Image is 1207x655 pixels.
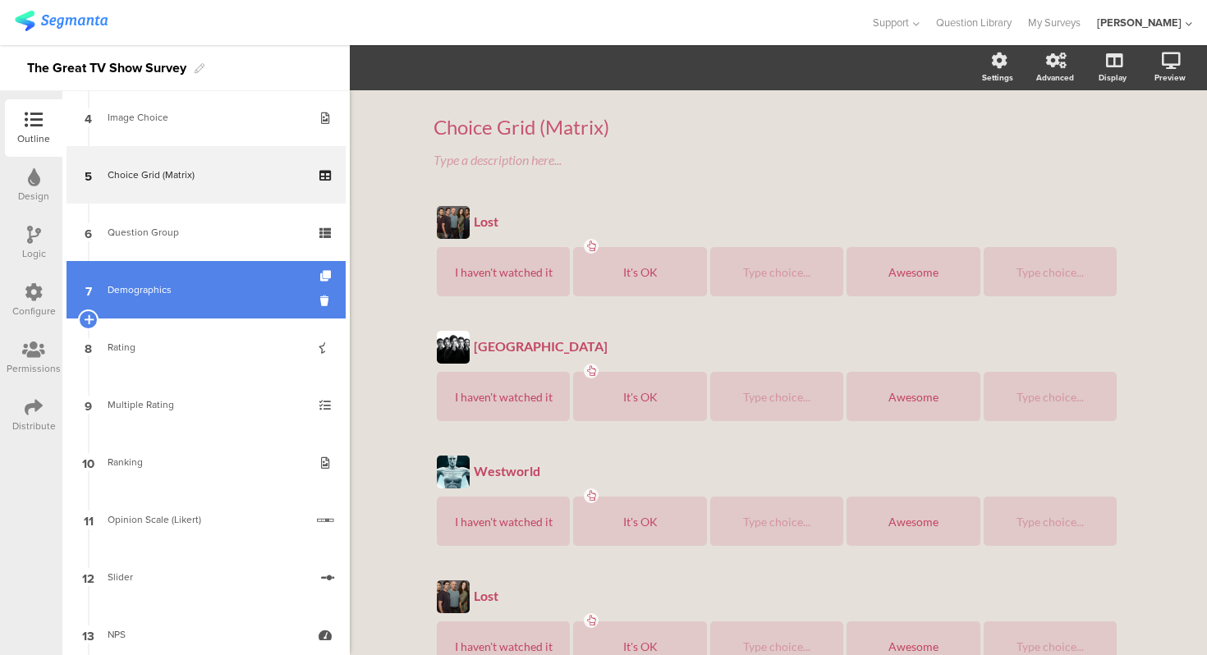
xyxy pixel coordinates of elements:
span: Type choice... [743,265,810,279]
p: Choice Grid (Matrix) [434,115,1123,140]
div: Rating [108,339,304,355]
div: Choice Grid (Matrix) [108,167,304,183]
div: Image Choice [108,109,304,126]
a: 6 Question Group [67,204,346,261]
div: It's OK [576,265,704,279]
div: NPS [108,626,304,643]
i: Delete [320,293,334,309]
div: Design [18,189,49,204]
div: Distribute [12,419,56,433]
span: Type choice... [743,515,810,529]
a: 11 Opinion Scale (Likert) [67,491,346,548]
span: Type choice... [743,390,810,404]
span: Type choice... [1017,515,1084,529]
span: 6 [85,223,92,241]
div: Opinion Scale (Likert) [108,511,305,528]
div: Multiple Rating [108,396,304,413]
span: Type choice... [1017,390,1084,404]
div: Lost [474,213,1120,229]
a: 5 Choice Grid (Matrix) [67,146,346,204]
span: 11 [84,511,94,529]
div: I haven't watched it [439,515,567,529]
img: segmanta logo [15,11,108,31]
span: 9 [85,396,92,414]
div: Display [1099,71,1127,84]
div: Awesome [849,639,977,653]
div: Logic [22,246,46,261]
span: 12 [82,568,94,586]
a: 10 Ranking [67,433,346,491]
div: I haven't watched it [439,390,567,404]
div: It's OK [576,639,704,653]
a: 4 Image Choice [67,89,346,146]
div: I haven't watched it [439,265,567,279]
div: Awesome [849,265,977,279]
div: Westworld [474,463,1120,479]
div: Configure [12,304,56,318]
div: Settings [982,71,1013,84]
div: Type a description here... [434,152,1123,167]
div: Awesome [849,390,977,404]
span: 7 [85,281,92,299]
div: [PERSON_NAME] [1097,15,1182,30]
div: Permissions [7,361,61,376]
div: Demographics [108,282,304,298]
div: Preview [1154,71,1186,84]
a: 12 Slider [67,548,346,606]
div: Outline [17,131,50,146]
div: [GEOGRAPHIC_DATA] [474,338,1120,354]
span: Support [873,15,909,30]
div: Advanced [1036,71,1074,84]
span: 13 [82,625,94,644]
a: 9 Multiple Rating [67,376,346,433]
span: 4 [85,108,92,126]
span: Type choice... [1017,265,1084,279]
span: 10 [82,453,94,471]
div: It's OK [576,390,704,404]
div: Awesome [849,515,977,529]
span: Type choice... [743,639,810,653]
div: Lost [474,588,1120,603]
span: 5 [85,166,92,184]
a: 7 Demographics [67,261,346,318]
div: I haven't watched it [439,639,567,653]
div: Ranking [108,454,304,470]
a: 8 Rating [67,318,346,376]
span: 8 [85,338,92,356]
span: Type choice... [1017,639,1084,653]
div: The Great TV Show Survey [27,55,186,81]
div: Question Group [108,224,304,240]
div: Slider [108,569,309,585]
i: Duplicate [320,271,334,282]
div: It's OK [576,515,704,529]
